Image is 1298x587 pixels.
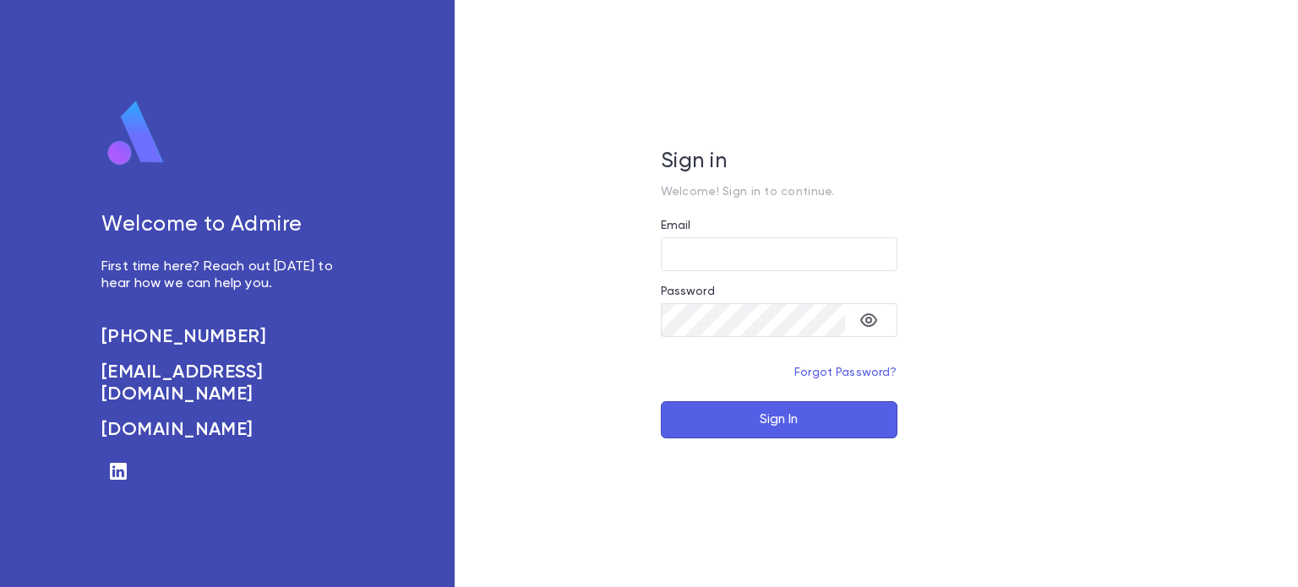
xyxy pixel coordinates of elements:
[852,303,886,337] button: toggle password visibility
[661,285,715,298] label: Password
[101,361,352,405] a: [EMAIL_ADDRESS][DOMAIN_NAME]
[101,258,352,292] p: First time here? Reach out [DATE] to hear how we can help you.
[661,401,897,438] button: Sign In
[661,149,897,175] h5: Sign in
[101,213,352,238] h5: Welcome to Admire
[794,367,897,378] a: Forgot Password?
[661,219,691,232] label: Email
[101,419,352,441] a: [DOMAIN_NAME]
[101,100,171,167] img: logo
[101,326,352,348] a: [PHONE_NUMBER]
[661,185,897,198] p: Welcome! Sign in to continue.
